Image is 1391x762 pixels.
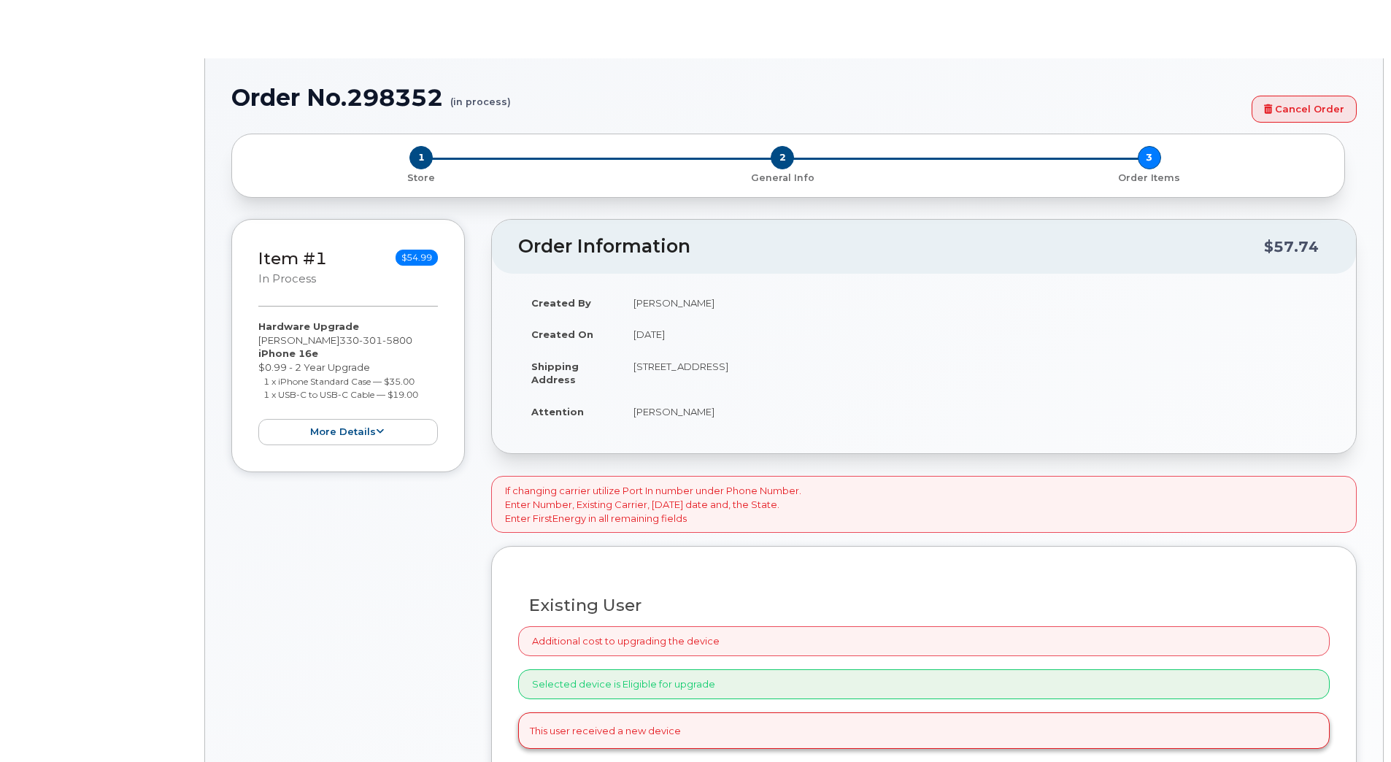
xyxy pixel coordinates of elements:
[620,350,1330,396] td: [STREET_ADDRESS]
[409,146,433,169] span: 1
[258,320,359,332] strong: Hardware Upgrade
[396,250,438,266] span: $54.99
[505,484,801,525] p: If changing carrier utilize Port In number under Phone Number. Enter Number, Existing Carrier, [D...
[518,712,1330,750] div: This user received a new device
[258,320,438,445] div: [PERSON_NAME] $0.99 - 2 Year Upgrade
[450,85,511,107] small: (in process)
[359,334,382,346] span: 301
[250,172,593,185] p: Store
[258,347,318,359] strong: iPhone 16e
[605,172,960,185] p: General Info
[263,376,415,387] small: 1 x iPhone Standard Case — $35.00
[529,596,1319,615] h3: Existing User
[258,419,438,446] button: more details
[531,297,591,309] strong: Created By
[339,334,412,346] span: 330
[258,272,316,285] small: in process
[531,328,593,340] strong: Created On
[263,389,418,400] small: 1 x USB-C to USB-C Cable — $19.00
[620,287,1330,319] td: [PERSON_NAME]
[258,248,327,269] a: Item #1
[620,396,1330,428] td: [PERSON_NAME]
[382,334,412,346] span: 5800
[531,406,584,417] strong: Attention
[599,169,966,185] a: 2 General Info
[244,169,599,185] a: 1 Store
[518,626,1330,656] div: Additional cost to upgrading the device
[518,669,1330,699] div: Selected device is Eligible for upgrade
[518,236,1264,257] h2: Order Information
[1264,233,1319,261] div: $57.74
[620,318,1330,350] td: [DATE]
[231,85,1244,110] h1: Order No.298352
[531,361,579,386] strong: Shipping Address
[1252,96,1357,123] a: Cancel Order
[771,146,794,169] span: 2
